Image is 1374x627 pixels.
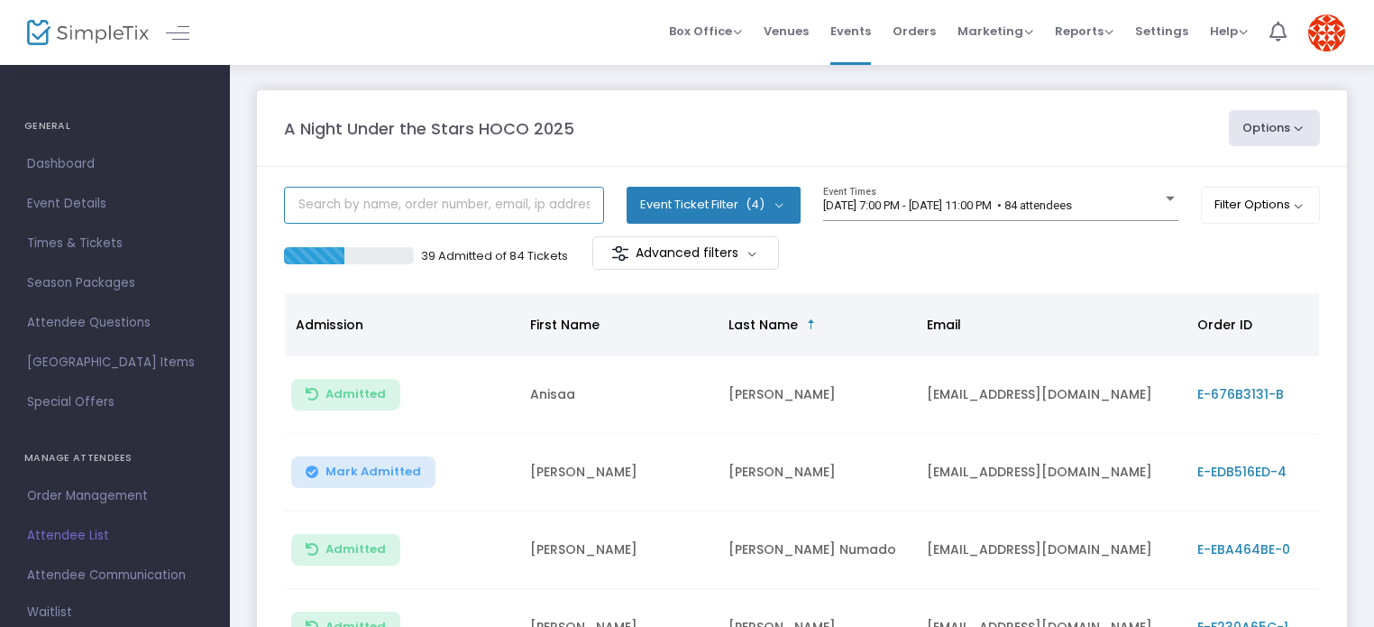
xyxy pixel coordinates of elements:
[823,198,1072,212] span: [DATE] 7:00 PM - [DATE] 11:00 PM • 84 attendees
[627,187,801,223] button: Event Ticket Filter(4)
[916,434,1186,512] td: [EMAIL_ADDRESS][DOMAIN_NAME]
[746,198,765,212] span: (4)
[916,512,1186,589] td: [EMAIL_ADDRESS][DOMAIN_NAME]
[1135,8,1188,54] span: Settings
[611,244,629,263] img: filter
[27,484,203,508] span: Order Management
[291,379,400,410] button: Admitted
[27,311,203,335] span: Attendee Questions
[893,8,936,54] span: Orders
[830,8,871,54] span: Events
[957,23,1033,40] span: Marketing
[519,434,718,512] td: [PERSON_NAME]
[27,152,203,176] span: Dashboard
[1197,385,1284,403] span: E-676B3131-B
[1201,187,1321,223] button: Filter Options
[27,351,203,374] span: [GEOGRAPHIC_DATA] Items
[669,23,742,40] span: Box Office
[24,108,206,144] h4: GENERAL
[530,316,600,334] span: First Name
[519,512,718,589] td: [PERSON_NAME]
[1229,110,1321,146] button: Options
[27,272,203,295] span: Season Packages
[421,247,568,265] p: 39 Admitted of 84 Tickets
[27,564,203,587] span: Attendee Communication
[804,318,819,332] span: Sortable
[284,187,604,224] input: Search by name, order number, email, ip address
[728,316,798,334] span: Last Name
[519,356,718,434] td: Anisaa
[296,316,363,334] span: Admission
[284,116,574,141] m-panel-title: A Night Under the Stars HOCO 2025
[325,387,386,401] span: Admitted
[718,356,916,434] td: [PERSON_NAME]
[592,236,779,270] m-button: Advanced filters
[916,356,1186,434] td: [EMAIL_ADDRESS][DOMAIN_NAME]
[325,542,386,557] span: Admitted
[27,604,72,622] span: Waitlist
[27,192,203,216] span: Event Details
[1210,23,1248,40] span: Help
[27,232,203,255] span: Times & Tickets
[291,456,435,488] button: Mark Admitted
[27,391,203,414] span: Special Offers
[291,534,400,566] button: Admitted
[1055,23,1113,40] span: Reports
[1197,316,1252,334] span: Order ID
[718,512,916,589] td: [PERSON_NAME] Numado
[27,524,203,548] span: Attendee List
[718,434,916,512] td: [PERSON_NAME]
[24,440,206,476] h4: MANAGE ATTENDEES
[1197,540,1290,558] span: E-EBA464BE-0
[764,8,809,54] span: Venues
[325,465,421,479] span: Mark Admitted
[927,316,961,334] span: Email
[1197,463,1287,481] span: E-EDB516ED-4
